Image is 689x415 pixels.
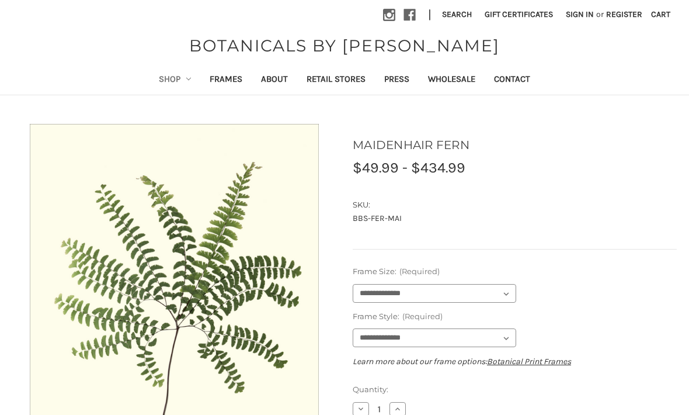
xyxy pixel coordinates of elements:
small: (Required) [402,312,443,321]
a: Botanical Print Frames [487,357,571,366]
small: (Required) [399,267,440,276]
p: Learn more about our frame options: [353,355,677,368]
h1: MAIDENHAIR FERN [353,136,677,154]
dt: SKU: [353,199,674,211]
a: BOTANICALS BY [PERSON_NAME] [183,33,506,58]
a: Frames [200,66,252,95]
span: Cart [651,9,670,19]
label: Quantity: [353,384,677,396]
a: Press [375,66,419,95]
li: | [424,6,436,25]
a: Retail Stores [297,66,375,95]
a: About [252,66,297,95]
a: Wholesale [419,66,485,95]
a: Contact [485,66,540,95]
a: Shop [149,66,201,95]
label: Frame Size: [353,266,677,278]
span: $49.99 - $434.99 [353,159,465,176]
label: Frame Style: [353,311,677,323]
dd: BBS-FER-MAI [353,212,677,224]
span: or [595,8,605,20]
